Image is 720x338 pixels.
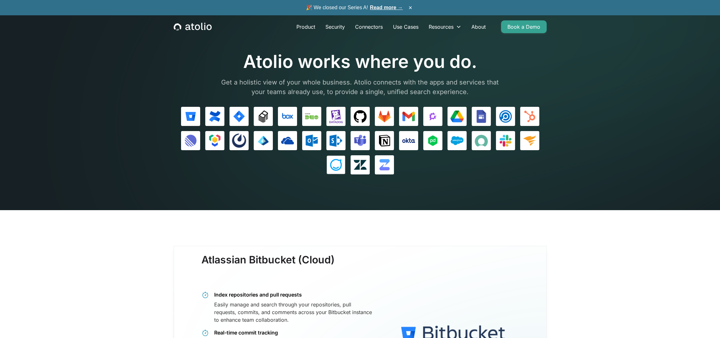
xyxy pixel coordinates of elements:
button: × [407,4,414,11]
div: Index repositories and pull requests [214,291,373,298]
a: About [466,20,491,33]
a: Use Cases [388,20,424,33]
a: Security [320,20,350,33]
a: Product [291,20,320,33]
p: Get a holistic view of your whole business. Atolio connects with the apps and services that your ... [217,77,504,97]
span: 🎉 We closed our Series A! [306,4,403,11]
a: Connectors [350,20,388,33]
a: Book a Demo [501,20,547,33]
h1: Atolio works where you do. [217,51,504,72]
div: Real-time commit tracking [214,329,373,336]
div: Resources [429,23,454,31]
a: Read more → [370,5,403,10]
div: Resources [424,20,466,33]
a: home [174,23,212,31]
h3: Atlassian Bitbucket (Cloud) [201,254,335,279]
div: Easily manage and search through your repositories, pull requests, commits, and comments across y... [214,301,373,324]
